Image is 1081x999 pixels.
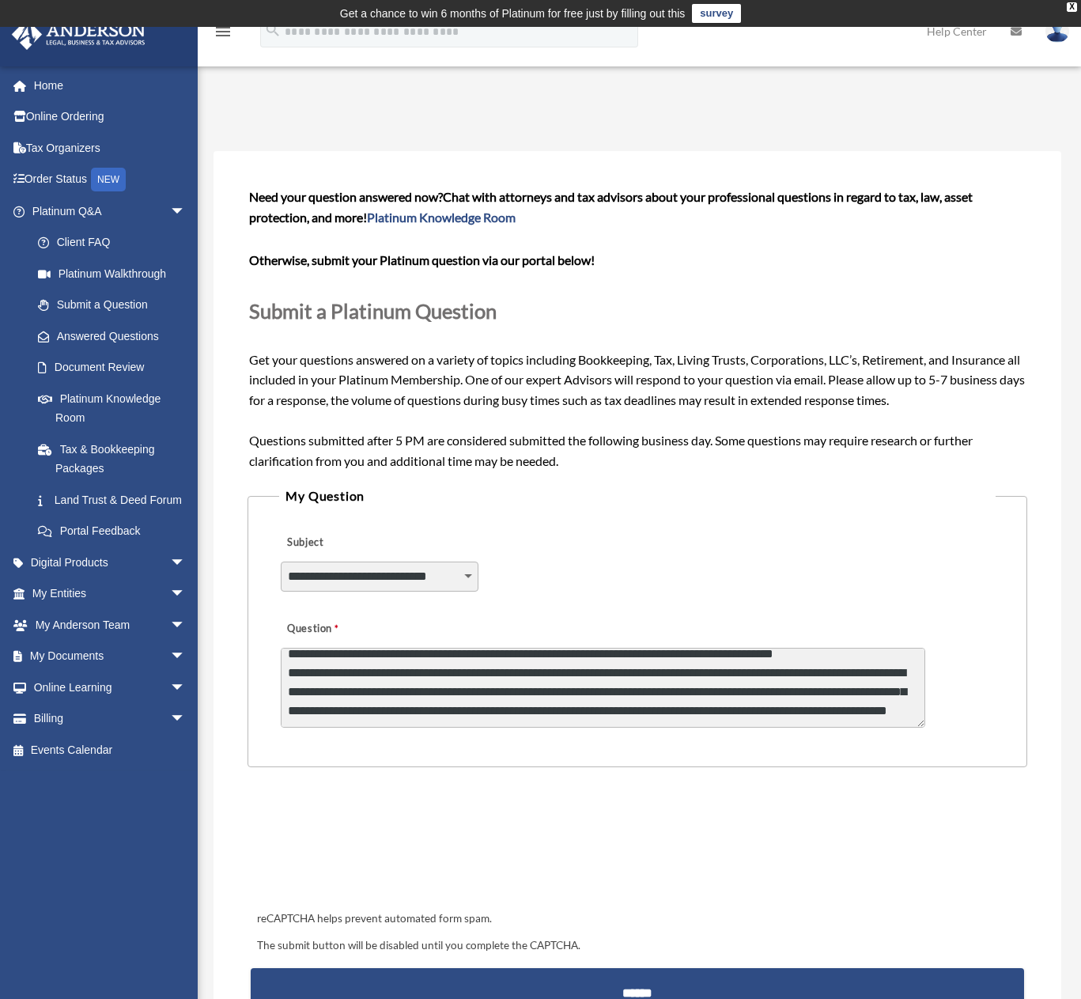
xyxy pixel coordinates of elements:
a: Home [11,70,210,101]
a: My Entitiesarrow_drop_down [11,578,210,610]
span: arrow_drop_down [170,609,202,641]
a: survey [692,4,741,23]
a: Platinum Walkthrough [22,258,210,289]
img: Anderson Advisors Platinum Portal [7,19,150,50]
label: Question [281,619,403,641]
i: menu [214,22,232,41]
label: Subject [281,532,431,554]
a: menu [214,28,232,41]
a: Digital Productsarrow_drop_down [11,547,210,578]
a: Tax Organizers [11,132,210,164]
a: Events Calendar [11,734,210,766]
b: Otherwise, submit your Platinum question via our portal below! [249,252,595,267]
span: arrow_drop_down [170,703,202,736]
a: Online Ordering [11,101,210,133]
span: arrow_drop_down [170,641,202,673]
span: Submit a Platinum Question [249,299,497,323]
a: Order StatusNEW [11,164,210,196]
a: Submit a Question [22,289,202,321]
a: My Documentsarrow_drop_down [11,641,210,672]
a: My Anderson Teamarrow_drop_down [11,609,210,641]
a: Land Trust & Deed Forum [22,484,210,516]
i: search [264,21,282,39]
a: Document Review [22,352,210,384]
a: Online Learningarrow_drop_down [11,672,210,703]
span: Chat with attorneys and tax advisors about your professional questions in regard to tax, law, ass... [249,189,973,225]
a: Client FAQ [22,227,210,259]
a: Platinum Knowledge Room [22,383,210,433]
a: Platinum Knowledge Room [367,210,516,225]
a: Answered Questions [22,320,210,352]
a: Tax & Bookkeeping Packages [22,433,210,484]
legend: My Question [279,485,995,507]
div: reCAPTCHA helps prevent automated form spam. [251,910,1024,929]
div: Get a chance to win 6 months of Platinum for free just by filling out this [340,4,686,23]
div: NEW [91,168,126,191]
span: Get your questions answered on a variety of topics including Bookkeeping, Tax, Living Trusts, Cor... [249,189,1026,468]
span: Need your question answered now? [249,189,443,204]
div: close [1067,2,1077,12]
span: arrow_drop_down [170,578,202,611]
iframe: reCAPTCHA [252,816,493,878]
span: arrow_drop_down [170,195,202,228]
span: arrow_drop_down [170,672,202,704]
a: Billingarrow_drop_down [11,703,210,735]
span: arrow_drop_down [170,547,202,579]
a: Portal Feedback [22,516,210,547]
div: The submit button will be disabled until you complete the CAPTCHA. [251,937,1024,955]
a: Platinum Q&Aarrow_drop_down [11,195,210,227]
img: User Pic [1045,20,1069,43]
